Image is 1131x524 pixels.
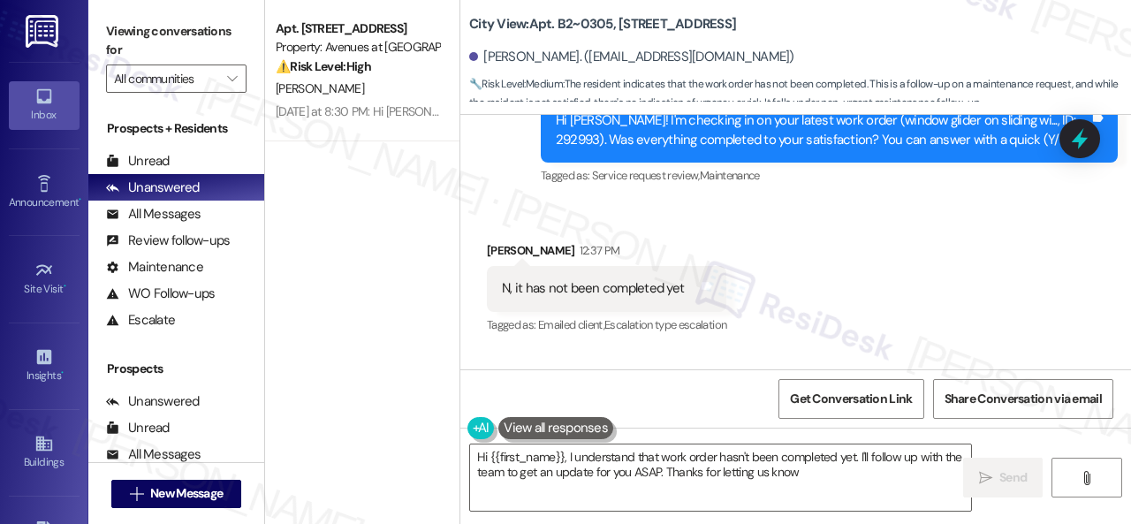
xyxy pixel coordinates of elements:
[469,48,794,66] div: [PERSON_NAME]. ([EMAIL_ADDRESS][DOMAIN_NAME])
[114,65,218,93] input: All communities
[88,119,264,138] div: Prospects + Residents
[276,58,371,74] strong: ⚠️ Risk Level: High
[592,168,700,183] span: Service request review ,
[604,317,726,332] span: Escalation type escalation
[9,255,80,303] a: Site Visit •
[106,285,215,303] div: WO Follow-ups
[106,18,247,65] label: Viewing conversations for
[469,15,736,34] b: City View: Apt. B2~0305, [STREET_ADDRESS]
[106,152,170,171] div: Unread
[130,487,143,501] i: 
[541,163,1118,188] div: Tagged as:
[487,312,726,338] div: Tagged as:
[979,471,992,485] i: 
[26,15,62,48] img: ResiDesk Logo
[106,205,201,224] div: All Messages
[106,178,200,197] div: Unanswered
[1080,471,1093,485] i: 
[778,379,923,419] button: Get Conversation Link
[64,280,66,292] span: •
[502,279,684,298] div: N, it has not been completed yet
[276,38,439,57] div: Property: Avenues at [GEOGRAPHIC_DATA]
[106,258,203,277] div: Maintenance
[88,360,264,378] div: Prospects
[61,367,64,379] span: •
[150,484,223,503] span: New Message
[276,80,364,96] span: [PERSON_NAME]
[469,77,563,91] strong: 🔧 Risk Level: Medium
[933,379,1113,419] button: Share Conversation via email
[470,444,971,511] textarea: Hi {{first_name}}, I understand that work order hasn't been completed yet. I'll follow up with th...
[700,168,760,183] span: Maintenance
[469,75,1131,113] span: : The resident indicates that the work order has not been completed. This is a follow-up on a mai...
[999,468,1027,487] span: Send
[106,311,175,330] div: Escalate
[106,392,200,411] div: Unanswered
[945,390,1102,408] span: Share Conversation via email
[79,194,81,206] span: •
[9,342,80,390] a: Insights •
[111,480,242,508] button: New Message
[106,445,201,464] div: All Messages
[575,241,620,260] div: 12:37 PM
[556,111,1089,149] div: Hi [PERSON_NAME]! I'm checking in on your latest work order (window glider on sliding wi..., ID: ...
[9,81,80,129] a: Inbox
[227,72,237,86] i: 
[538,317,604,332] span: Emailed client ,
[963,458,1043,497] button: Send
[790,390,912,408] span: Get Conversation Link
[106,232,230,250] div: Review follow-ups
[487,241,726,266] div: [PERSON_NAME]
[106,419,170,437] div: Unread
[9,429,80,476] a: Buildings
[276,19,439,38] div: Apt. [STREET_ADDRESS]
